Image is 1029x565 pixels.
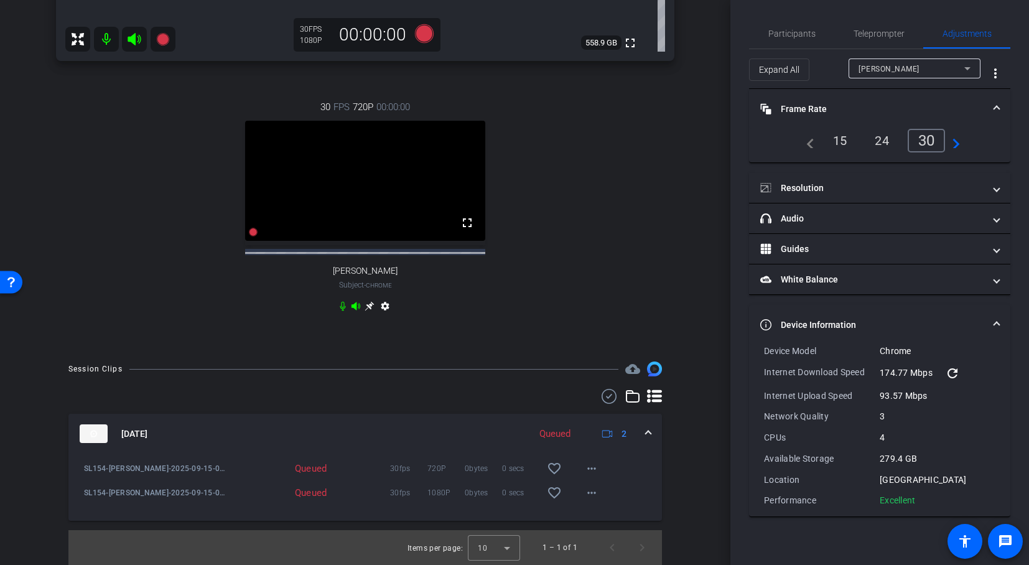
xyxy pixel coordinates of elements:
span: 1080P [427,487,465,499]
mat-icon: navigate_next [945,133,960,148]
mat-expansion-panel-header: Resolution [749,173,1010,203]
span: Chrome [366,282,392,289]
div: Items per page: [407,542,463,554]
div: Excellent [880,494,915,507]
span: 30fps [390,487,427,499]
div: Chrome [880,345,995,357]
span: 720P [427,462,465,475]
mat-panel-title: Guides [760,243,984,256]
div: Frame Rate [749,129,1010,162]
div: Queued [284,487,333,499]
span: 0 secs [502,462,539,475]
mat-expansion-panel-header: Frame Rate [749,89,1010,129]
mat-icon: favorite_border [547,461,562,476]
div: 1080P [300,35,331,45]
span: [DATE] [121,427,147,441]
div: CPUs [764,431,880,444]
div: Network Quality [764,410,880,423]
span: Subject [339,279,392,291]
div: Session Clips [68,363,123,375]
button: Expand All [749,58,809,81]
div: Device Model [764,345,880,357]
div: 93.57 Mbps [880,390,995,402]
div: Internet Upload Speed [764,390,880,402]
span: 558.9 GB [581,35,622,50]
mat-expansion-panel-header: Device Information [749,305,1010,345]
mat-panel-title: Resolution [760,182,984,195]
div: [GEOGRAPHIC_DATA] [880,474,995,486]
div: Location [764,474,880,486]
mat-icon: fullscreen [623,35,638,50]
div: 4 [880,431,995,444]
mat-panel-title: Audio [760,212,984,225]
div: 3 [880,410,995,423]
span: Teleprompter [854,29,905,38]
span: 2 [622,427,626,441]
span: 30 [320,100,330,114]
span: Expand All [759,58,799,82]
span: 00:00:00 [376,100,410,114]
span: SL154-[PERSON_NAME]-2025-09-15-08-37-33-089-1 [84,462,227,475]
button: More Options for Adjustments Panel [980,58,1010,88]
div: 15 [824,130,857,151]
div: 00:00:00 [331,24,414,45]
mat-expansion-panel-header: Guides [749,234,1010,264]
div: Device Information [749,345,1010,516]
mat-expansion-panel-header: Audio [749,203,1010,233]
span: SL154-[PERSON_NAME]-2025-09-15-08-37-33-089-0 [84,487,227,499]
mat-icon: more_horiz [584,485,599,500]
span: 0bytes [465,487,502,499]
span: - [364,281,366,289]
span: Adjustments [943,29,992,38]
mat-icon: message [998,534,1013,549]
div: Queued [533,427,577,441]
span: [PERSON_NAME] [859,65,920,73]
mat-panel-title: Frame Rate [760,103,984,116]
mat-icon: favorite_border [547,485,562,500]
mat-panel-title: Device Information [760,319,984,332]
mat-icon: accessibility [957,534,972,549]
div: 30 [300,24,331,34]
button: Previous page [597,533,627,563]
span: 30fps [390,462,427,475]
span: Destinations for your clips [625,362,640,376]
mat-icon: navigate_before [799,133,814,148]
mat-icon: more_horiz [584,461,599,476]
mat-icon: more_vert [988,66,1003,81]
span: FPS [333,100,350,114]
mat-panel-title: White Balance [760,273,984,286]
span: Participants [768,29,816,38]
button: Next page [627,533,657,563]
div: 24 [865,130,898,151]
mat-icon: refresh [945,366,960,381]
div: 1 – 1 of 1 [542,541,577,554]
mat-icon: fullscreen [460,215,475,230]
mat-icon: cloud_upload [625,362,640,376]
span: 0bytes [465,462,502,475]
div: 279.4 GB [880,452,995,465]
mat-expansion-panel-header: White Balance [749,264,1010,294]
div: 30 [908,129,946,152]
span: 0 secs [502,487,539,499]
div: Performance [764,494,880,507]
mat-icon: settings [378,301,393,316]
img: Session clips [647,362,662,376]
div: Queued [284,462,333,475]
div: 174.77 Mbps [880,366,995,381]
span: 720P [353,100,373,114]
div: thumb-nail[DATE]Queued2 [68,454,662,521]
div: Internet Download Speed [764,366,880,381]
span: [PERSON_NAME] [333,266,398,276]
img: thumb-nail [80,424,108,443]
mat-expansion-panel-header: thumb-nail[DATE]Queued2 [68,414,662,454]
div: Available Storage [764,452,880,465]
span: FPS [309,25,322,34]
